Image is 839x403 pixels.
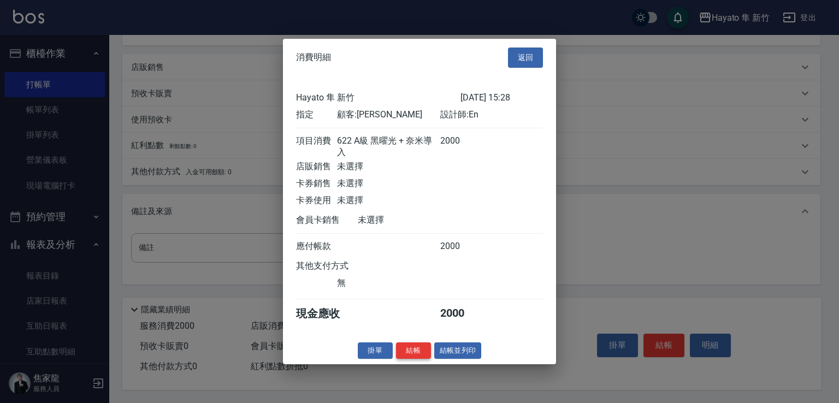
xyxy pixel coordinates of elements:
div: 2000 [440,135,481,158]
div: 設計師: En [440,109,543,120]
button: 結帳並列印 [434,342,482,359]
div: 622 A級 黑曜光 + 奈米導入 [337,135,440,158]
div: 會員卡銷售 [296,214,358,226]
div: 項目消費 [296,135,337,158]
div: 未選擇 [337,194,440,206]
div: 2000 [440,306,481,321]
span: 消費明細 [296,52,331,63]
div: 2000 [440,240,481,252]
div: 店販銷售 [296,161,337,172]
div: 顧客: [PERSON_NAME] [337,109,440,120]
div: 其他支付方式 [296,260,379,271]
div: [DATE] 15:28 [460,92,543,103]
button: 掛單 [358,342,393,359]
div: 現金應收 [296,306,358,321]
div: 指定 [296,109,337,120]
div: 未選擇 [337,161,440,172]
div: 卡券使用 [296,194,337,206]
div: Hayato 隼 新竹 [296,92,460,103]
button: 結帳 [396,342,431,359]
button: 返回 [508,48,543,68]
div: 未選擇 [337,177,440,189]
div: 應付帳款 [296,240,337,252]
div: 未選擇 [358,214,460,226]
div: 卡券銷售 [296,177,337,189]
div: 無 [337,277,440,288]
